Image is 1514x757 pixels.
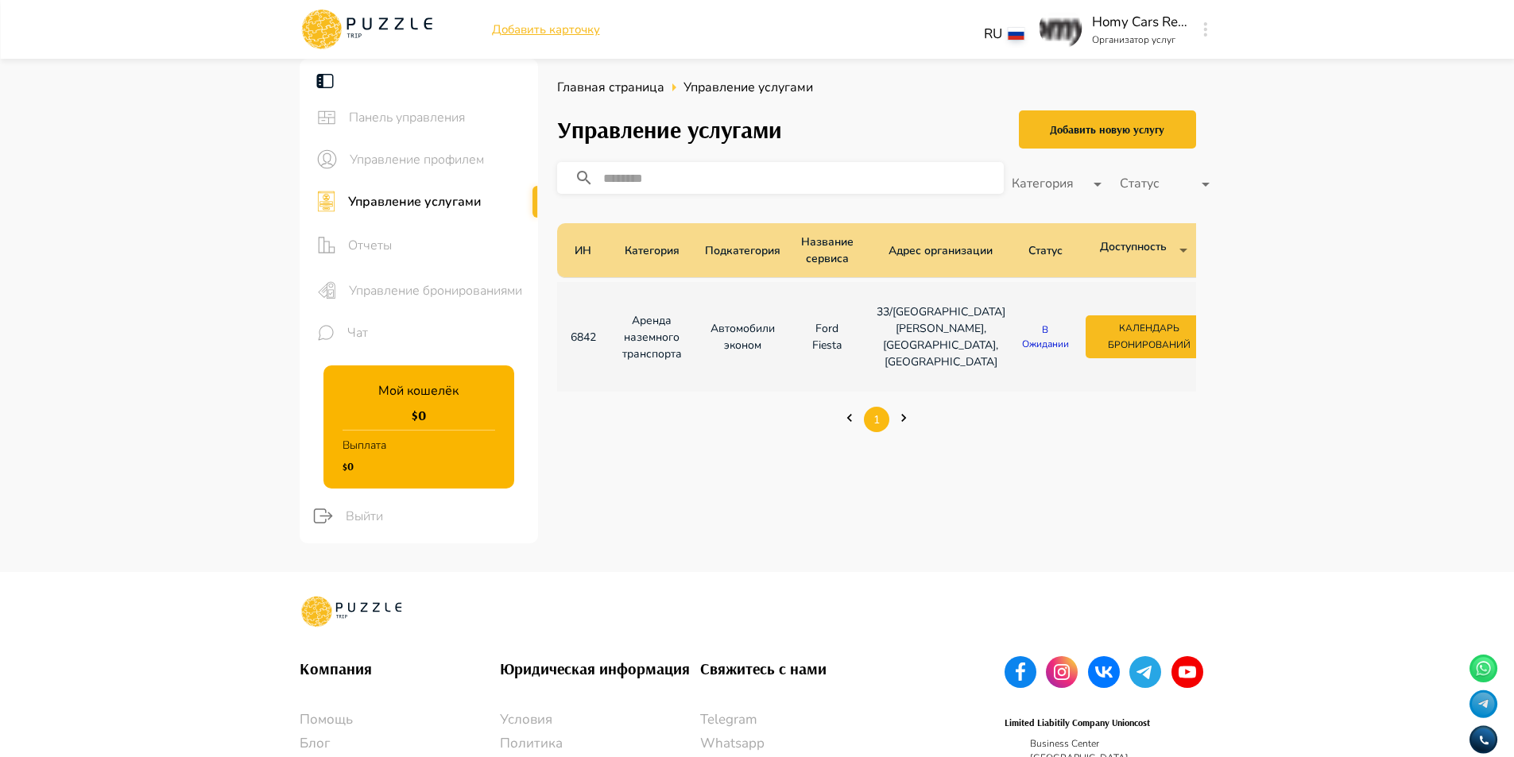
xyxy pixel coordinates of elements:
button: sidebar icons [312,187,340,216]
p: Homy Cars Rental [1092,12,1187,33]
h6: Юридическая информация [500,656,700,682]
button: sidebar icons [312,319,339,346]
p: Организатор услуг [1092,33,1187,47]
p: В ожидании [1020,322,1071,351]
div: sidebar iconsПанель управления [300,97,538,138]
p: Доступнoсть [1100,238,1167,262]
p: Мой кошелёк [378,381,459,400]
h6: Компания [300,656,500,682]
div: sidebar iconsУправление бронированиями [300,268,538,313]
span: Отчеты [348,236,525,255]
div: logoutВыйти [296,495,538,537]
a: Помощь [300,709,500,730]
a: Page 1 is your current page [864,407,889,432]
span: Управление профилем [350,150,525,169]
button: sidebar icons [312,145,342,174]
p: Автомобили эконом [707,320,778,353]
button: sidebar icons [312,274,341,307]
nav: breadcrumb [557,78,1196,97]
button: Календарь бронирований [1086,315,1213,358]
a: Блог [300,733,500,754]
div: sidebar iconsОтчеты [300,222,538,268]
a: Telegram [700,709,900,730]
p: 33/[GEOGRAPHIC_DATA][PERSON_NAME], [GEOGRAPHIC_DATA], [GEOGRAPHIC_DATA] [877,303,1005,370]
button: logout [308,501,338,531]
button: search [568,162,613,194]
h1: $0 [343,460,386,473]
div: sidebar iconsУправление услугами [300,180,538,222]
h1: $ 0 [412,407,426,423]
a: Добавить новую услугу [1019,106,1196,153]
p: Выплата [343,431,386,460]
span: Главная страница [557,79,664,96]
h6: Свяжитесь с нами [700,656,900,682]
p: Статус [1028,242,1063,259]
p: Адрес организации [889,242,993,259]
div: sidebar iconsУправление профилем [300,138,538,180]
span: Управление бронированиями [349,281,525,300]
a: Условия [500,709,700,730]
a: Previous page [837,410,862,429]
ul: Pagination [557,396,1196,443]
a: Добавить карточку [492,21,600,39]
button: sidebar icons [312,229,340,261]
p: Категория [625,242,680,259]
div: Добавить новую услугу [1050,120,1164,140]
a: Whatsapp [700,733,900,754]
span: Управление услугами [348,192,525,211]
p: Аренда наземного транспорта [622,312,682,362]
p: ИН [575,242,591,259]
span: Управление услугами [683,78,813,97]
p: Подкатегория [705,242,780,259]
a: Next page [891,410,916,429]
img: profile_picture PuzzleTrip [1040,6,1082,49]
p: Название сервиса [801,234,854,267]
button: sidebar icons [312,103,341,132]
a: Главная страница [557,78,664,97]
p: Ford Fiesta [803,320,851,353]
span: Выйти [346,507,525,526]
button: Добавить новую услугу [1019,110,1196,149]
span: Чат [347,323,525,342]
p: RU [984,24,1002,44]
h3: Управление услугами [557,116,782,144]
span: Панель управления [349,108,525,127]
p: 6842 [570,329,597,346]
h6: Limited Liabitily Company Unioncost [1005,715,1150,730]
img: lang [1009,28,1024,40]
div: sidebar iconsЧат [300,313,538,353]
